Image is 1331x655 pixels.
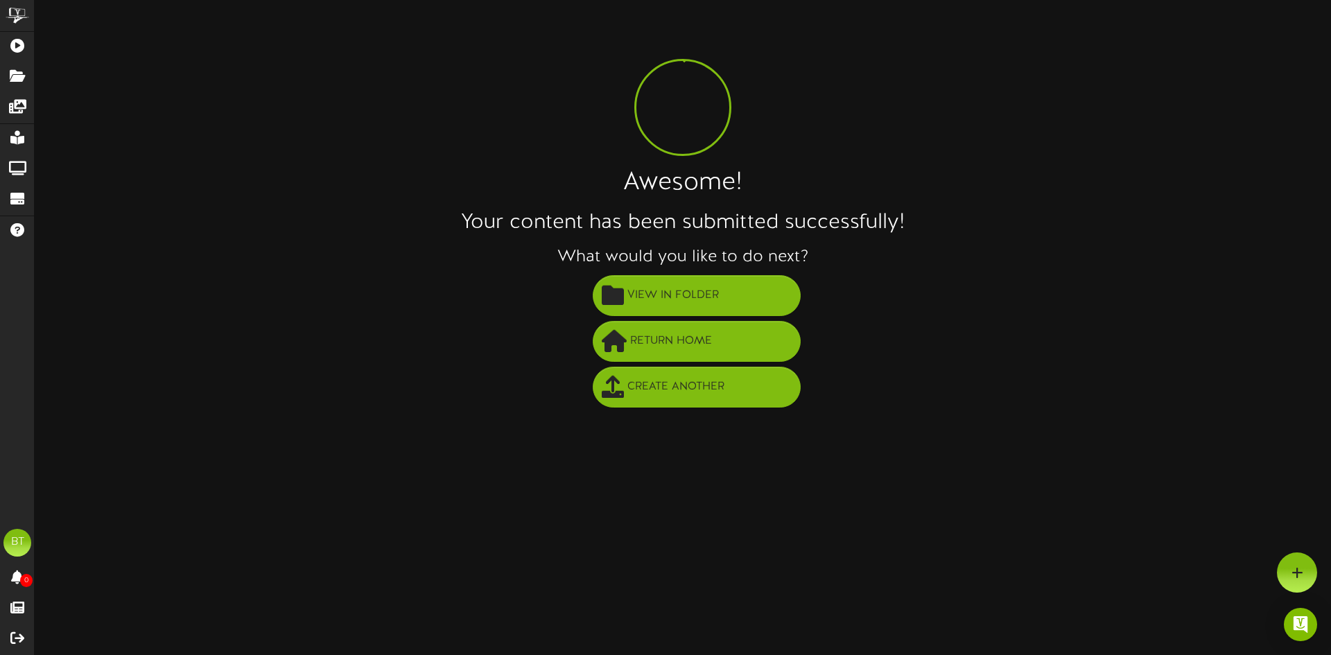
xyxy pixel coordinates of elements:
button: Return Home [593,321,801,362]
h1: Awesome! [35,170,1331,198]
div: Open Intercom Messenger [1284,608,1317,641]
h2: Your content has been submitted successfully! [35,211,1331,234]
span: 0 [20,574,33,587]
div: BT [3,529,31,557]
span: View in Folder [624,284,722,307]
span: Create Another [624,376,728,399]
h3: What would you like to do next? [35,248,1331,266]
span: Return Home [627,330,715,353]
button: View in Folder [593,275,801,316]
button: Create Another [593,367,801,408]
